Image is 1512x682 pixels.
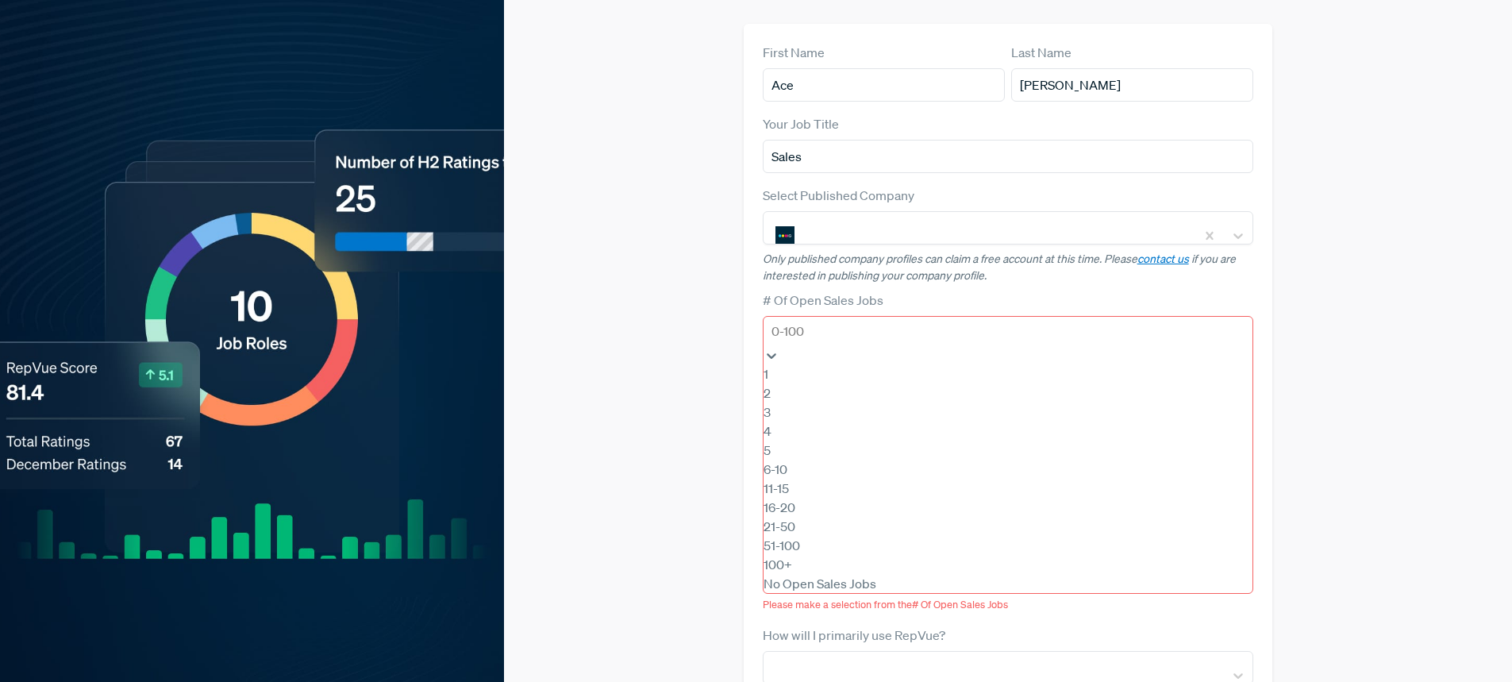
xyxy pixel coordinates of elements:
[763,68,1005,102] input: First Name
[764,460,1253,479] div: 6-10
[764,383,1253,403] div: 2
[763,291,883,310] label: # Of Open Sales Jobs
[1011,68,1253,102] input: Last Name
[1011,43,1071,62] label: Last Name
[764,555,1253,574] div: 100+
[801,239,1034,258] div: Insight Global
[763,251,1254,284] p: Only published company profiles can claim a free account at this time. Please if you are interest...
[763,186,914,205] label: Select Published Company
[764,574,1253,593] div: No Open Sales Jobs
[764,498,1253,517] div: 16-20
[775,226,794,245] img: Insight Global
[1137,252,1189,266] a: contact us
[764,479,1253,498] div: 11-15
[763,598,1008,611] span: Please make a selection from the # Of Open Sales Jobs
[764,536,1253,555] div: 51-100
[763,140,1254,173] input: Title
[763,43,825,62] label: First Name
[763,626,945,645] label: How will I primarily use RepVue?
[764,422,1253,441] div: 4
[763,114,839,133] label: Your Job Title
[764,441,1253,460] div: 5
[764,364,1253,383] div: 1
[764,517,1253,536] div: 21-50
[764,403,1253,422] div: 3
